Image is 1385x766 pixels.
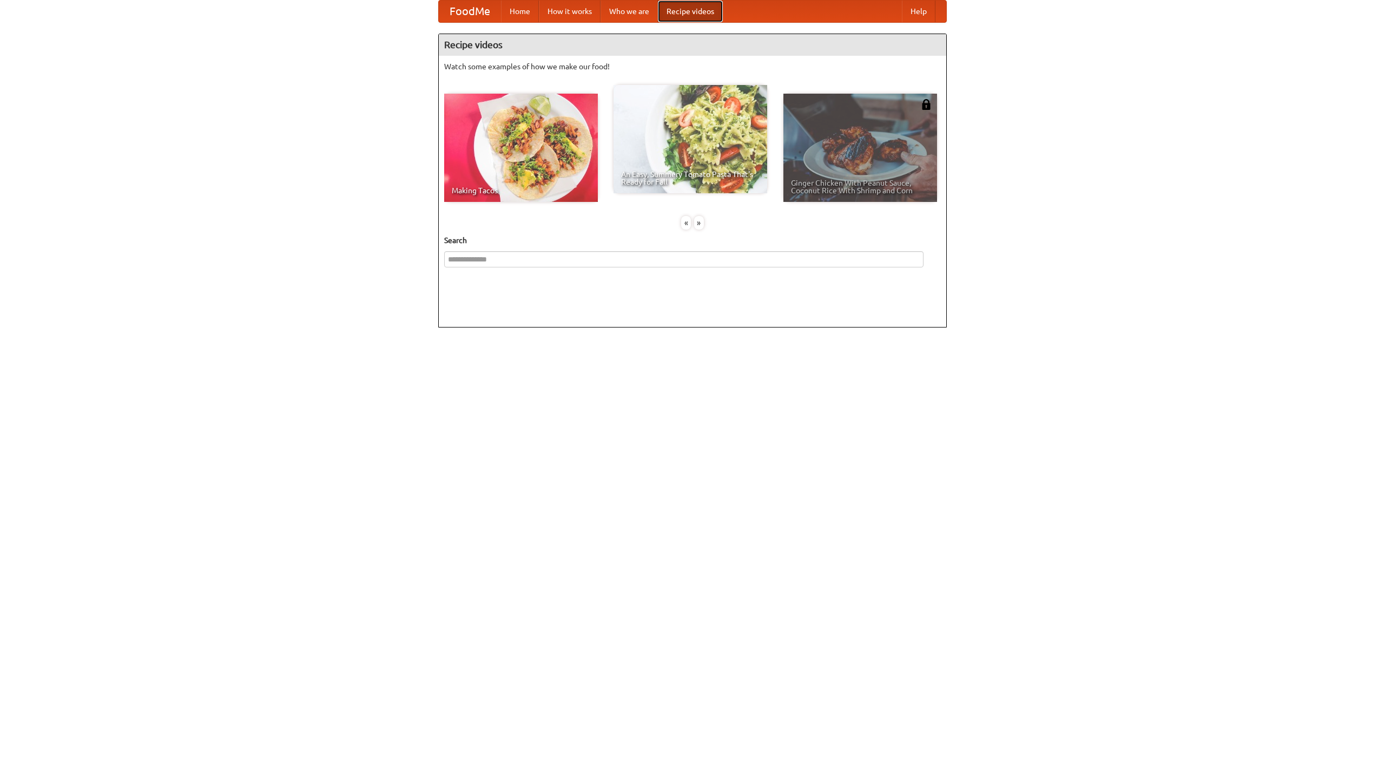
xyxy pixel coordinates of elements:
p: Watch some examples of how we make our food! [444,61,941,72]
a: Home [501,1,539,22]
a: Who we are [601,1,658,22]
a: How it works [539,1,601,22]
span: An Easy, Summery Tomato Pasta That's Ready for Fall [621,171,760,186]
h4: Recipe videos [439,34,946,56]
img: 483408.png [921,99,932,110]
a: An Easy, Summery Tomato Pasta That's Ready for Fall [614,85,767,193]
span: Making Tacos [452,187,590,194]
a: Help [902,1,935,22]
a: FoodMe [439,1,501,22]
div: » [694,216,704,230]
a: Recipe videos [658,1,723,22]
h5: Search [444,235,941,246]
div: « [681,216,691,230]
a: Making Tacos [444,94,598,202]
